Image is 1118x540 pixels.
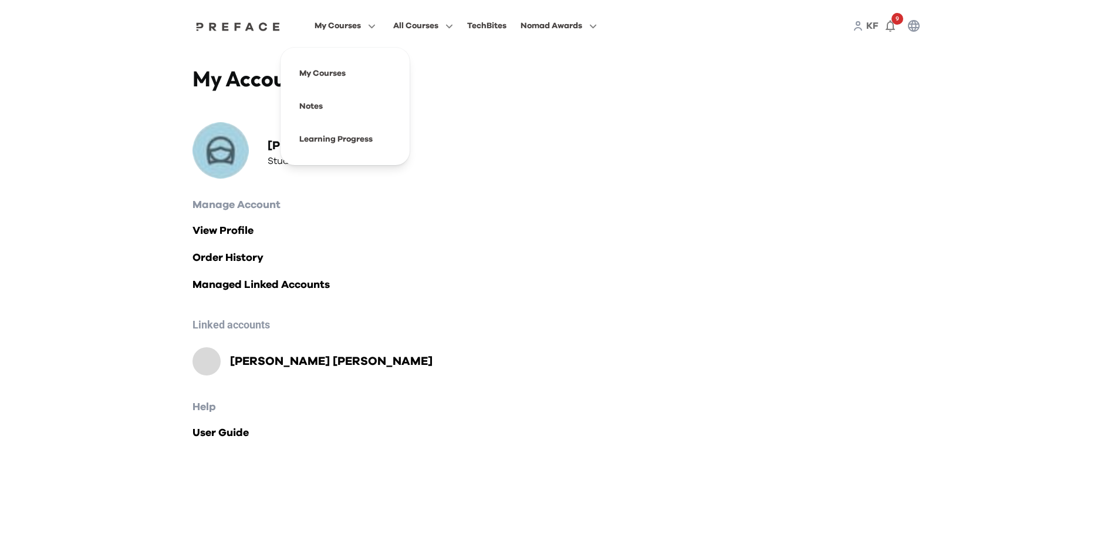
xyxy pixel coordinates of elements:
h4: My Account [192,66,559,92]
img: Preface Logo [193,22,283,31]
span: Nomad Awards [521,19,582,33]
button: Nomad Awards [517,18,600,33]
div: TechBites [467,19,506,33]
a: KF [866,19,879,33]
button: 9 [879,14,902,38]
a: [PERSON_NAME] [PERSON_NAME] [221,353,433,370]
span: 9 [891,13,903,25]
img: Profile Picture [192,122,249,179]
span: All Courses [393,19,438,33]
button: My Courses [311,18,379,33]
a: Notes [299,102,323,110]
span: KF [866,21,879,31]
a: My Courses [299,69,346,78]
button: All Courses [390,18,457,33]
h2: [PERSON_NAME] [PERSON_NAME] [230,353,433,370]
span: My Courses [315,19,361,33]
h2: Manage Account [192,197,926,213]
a: View Profile [192,223,926,239]
h2: [PERSON_NAME] [268,137,367,154]
a: User Guide [192,425,926,441]
h6: Linked accounts [192,317,926,333]
h3: Student ID: 21502 [268,154,367,168]
a: Preface Logo [193,21,283,31]
h2: Help [192,399,926,415]
a: Order History [192,250,926,266]
a: Learning Progress [299,135,373,143]
a: Managed Linked Accounts [192,277,926,293]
